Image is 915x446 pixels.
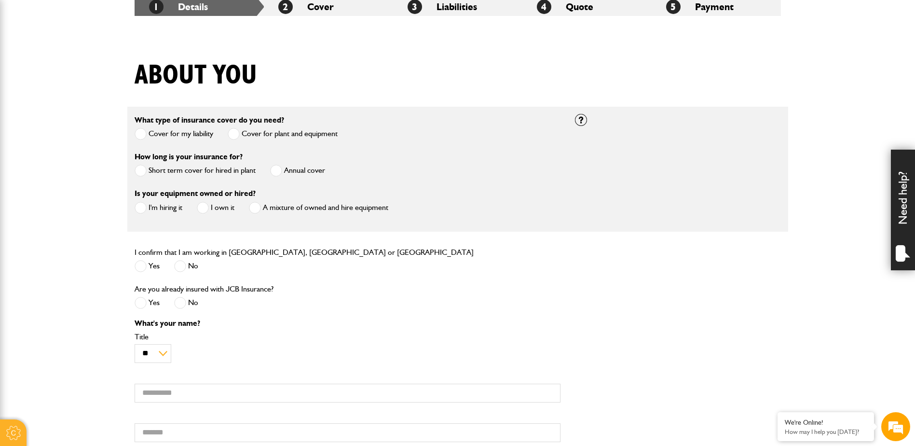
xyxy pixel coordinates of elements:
label: Is your equipment owned or hired? [135,190,256,197]
label: Yes [135,297,160,309]
h1: About you [135,59,257,92]
div: Need help? [891,150,915,270]
label: Title [135,333,560,341]
label: Short term cover for hired in plant [135,165,256,177]
label: Cover for my liability [135,128,213,140]
label: Are you already insured with JCB Insurance? [135,285,273,293]
p: What's your name? [135,320,560,327]
label: I confirm that I am working in [GEOGRAPHIC_DATA], [GEOGRAPHIC_DATA] or [GEOGRAPHIC_DATA] [135,249,474,256]
label: How long is your insurance for? [135,153,243,161]
label: Yes [135,260,160,272]
label: A mixture of owned and hire equipment [249,202,388,214]
label: I'm hiring it [135,202,182,214]
label: No [174,260,198,272]
label: Annual cover [270,165,325,177]
p: How may I help you today? [785,428,867,435]
div: We're Online! [785,418,867,427]
label: What type of insurance cover do you need? [135,116,284,124]
label: Cover for plant and equipment [228,128,338,140]
label: No [174,297,198,309]
label: I own it [197,202,234,214]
